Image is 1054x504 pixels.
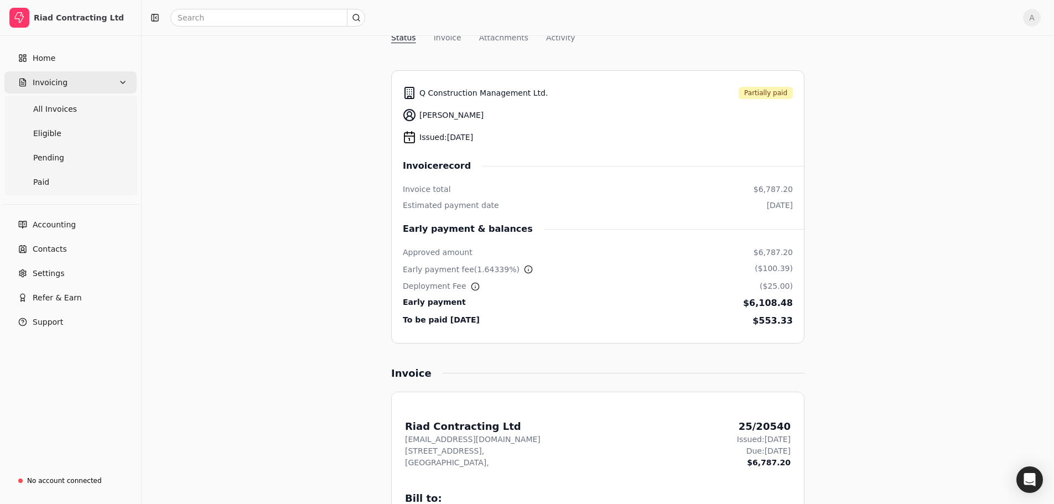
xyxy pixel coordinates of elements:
[27,476,102,486] div: No account connected
[4,287,137,309] button: Refer & Earn
[4,311,137,333] button: Support
[33,268,64,279] span: Settings
[403,222,544,236] span: Early payment & balances
[403,297,466,310] div: Early payment
[479,32,528,44] button: Attachments
[737,419,791,434] div: 25/20540
[403,280,466,292] span: Deployment Fee
[1023,9,1041,27] button: A
[737,457,791,469] div: $6,787.20
[403,159,482,173] span: Invoice record
[419,110,484,121] span: [PERSON_NAME]
[419,132,473,143] span: Issued: [DATE]
[546,32,575,44] button: Activity
[405,419,541,434] div: Riad Contracting Ltd
[7,122,134,144] a: Eligible
[403,184,451,195] div: Invoice total
[33,103,77,115] span: All Invoices
[474,265,520,274] span: ( 1.64339 %)
[7,98,134,120] a: All Invoices
[403,200,499,211] div: Estimated payment date
[7,147,134,169] a: Pending
[752,314,793,328] div: $553.33
[754,184,793,195] div: $6,787.20
[754,247,793,258] div: $6,787.20
[743,297,793,310] div: $6,108.48
[760,280,793,292] div: ($25.00)
[33,292,82,304] span: Refer & Earn
[33,316,63,328] span: Support
[419,87,548,99] span: Q Construction Management Ltd.
[391,32,416,44] button: Status
[1016,466,1043,493] div: Open Intercom Messenger
[4,238,137,260] a: Contacts
[33,176,49,188] span: Paid
[737,434,791,445] div: Issued: [DATE]
[403,247,473,258] div: Approved amount
[434,32,461,44] button: Invoice
[405,457,541,469] div: [GEOGRAPHIC_DATA],
[4,47,137,69] a: Home
[391,366,443,381] div: Invoice
[33,152,64,164] span: Pending
[4,262,137,284] a: Settings
[405,445,541,457] div: [STREET_ADDRESS],
[7,171,134,193] a: Paid
[33,243,67,255] span: Contacts
[403,314,480,328] div: To be paid [DATE]
[405,434,541,445] div: [EMAIL_ADDRESS][DOMAIN_NAME]
[403,265,474,274] span: Early payment fee
[33,128,61,139] span: Eligible
[4,214,137,236] a: Accounting
[33,219,76,231] span: Accounting
[34,12,132,23] div: Riad Contracting Ltd
[744,88,787,98] span: Partially paid
[33,77,68,89] span: Invoicing
[4,471,137,491] a: No account connected
[737,445,791,457] div: Due: [DATE]
[755,263,793,276] div: ($100.39)
[33,53,55,64] span: Home
[170,9,365,27] input: Search
[4,71,137,93] button: Invoicing
[767,200,793,211] div: [DATE]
